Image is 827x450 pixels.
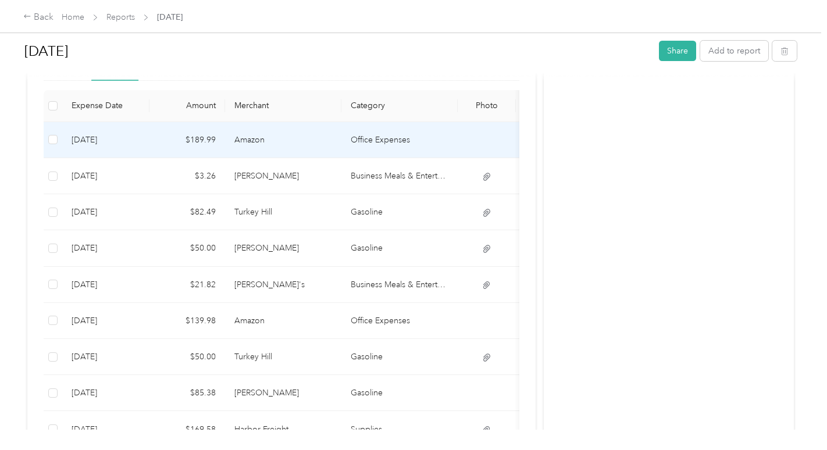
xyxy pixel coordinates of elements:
[659,41,696,61] button: Share
[23,10,54,24] div: Back
[225,375,341,411] td: Sheetz
[341,122,458,158] td: Office Expenses
[225,230,341,266] td: Sheetz
[225,267,341,303] td: Wendy's
[458,90,516,122] th: Photo
[149,230,225,266] td: $50.00
[341,375,458,411] td: Gasoline
[341,339,458,375] td: Gasoline
[225,339,341,375] td: Turkey Hill
[62,411,149,447] td: 9-2-2025
[62,194,149,230] td: 9-11-2025
[62,122,149,158] td: 10-15-2025
[225,411,341,447] td: Harbor Freight
[341,303,458,339] td: Office Expenses
[149,194,225,230] td: $82.49
[225,122,341,158] td: Amazon
[62,303,149,339] td: 9-9-2025
[149,267,225,303] td: $21.82
[62,375,149,411] td: 9-4-2025
[341,194,458,230] td: Gasoline
[62,158,149,194] td: 10-9-2025
[149,122,225,158] td: $189.99
[225,90,341,122] th: Merchant
[341,411,458,447] td: Supplies
[149,411,225,447] td: $169.58
[149,339,225,375] td: $50.00
[516,90,574,122] th: Notes
[24,37,651,65] h1: September 2025
[225,303,341,339] td: Amazon
[341,230,458,266] td: Gasoline
[62,90,149,122] th: Expense Date
[62,339,149,375] td: 9-5-2025
[149,90,225,122] th: Amount
[700,41,768,61] button: Add to report
[157,11,183,23] span: [DATE]
[149,158,225,194] td: $3.26
[341,90,458,122] th: Category
[341,158,458,194] td: Business Meals & Entertainment
[149,303,225,339] td: $139.98
[62,267,149,303] td: 9-9-2025
[225,194,341,230] td: Turkey Hill
[225,158,341,194] td: McDonald's
[62,230,149,266] td: 9-10-2025
[106,12,135,22] a: Reports
[149,375,225,411] td: $85.38
[62,12,84,22] a: Home
[341,267,458,303] td: Business Meals & Entertainment
[762,385,827,450] iframe: Everlance-gr Chat Button Frame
